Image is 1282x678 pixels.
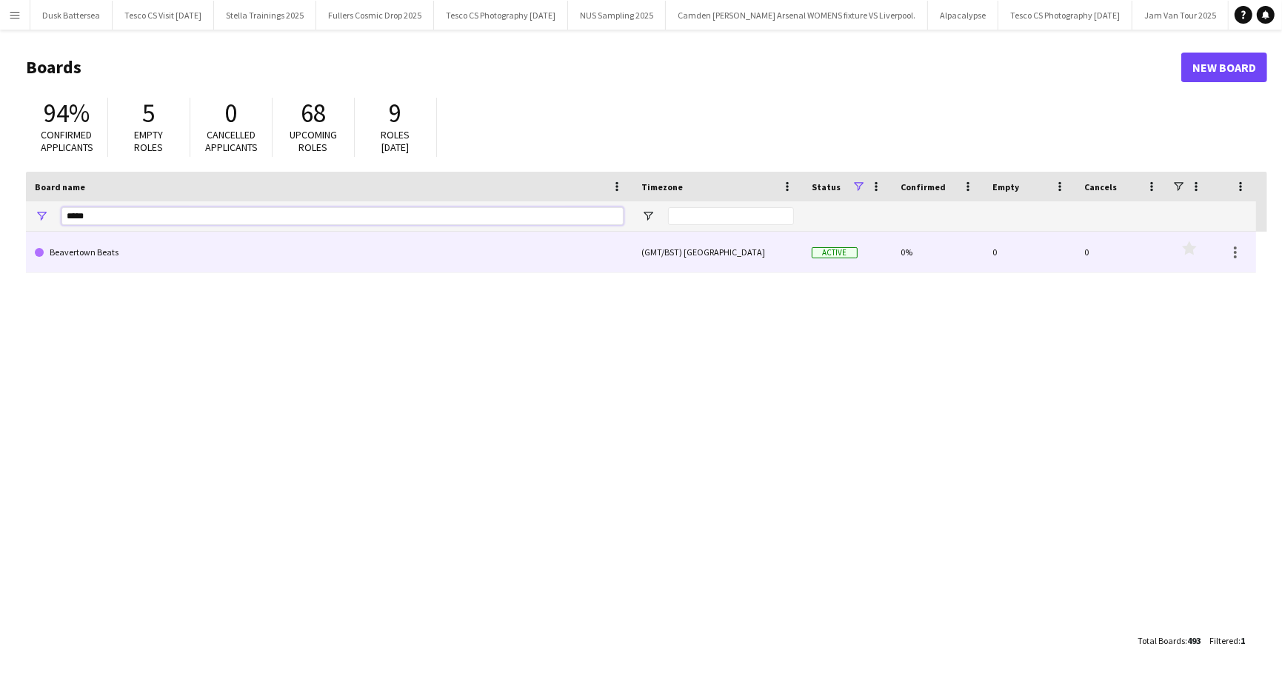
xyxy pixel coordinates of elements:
h1: Boards [26,56,1181,78]
input: Board name Filter Input [61,207,624,225]
span: Timezone [641,181,683,192]
button: Jam Van Tour 2025 [1132,1,1229,30]
span: Confirmed applicants [41,128,93,154]
a: Beavertown Beats [35,232,624,273]
span: Cancels [1084,181,1117,192]
button: Tesco CS Photography [DATE] [434,1,568,30]
span: 493 [1187,635,1201,646]
span: Active [812,247,858,258]
button: Stella Trainings 2025 [214,1,316,30]
span: Cancelled applicants [205,128,258,154]
button: Alpacalypse [928,1,998,30]
div: 0% [892,232,984,272]
button: Open Filter Menu [35,209,48,223]
span: Roles [DATE] [381,128,410,154]
span: 9 [390,97,402,130]
span: Filtered [1209,635,1238,646]
span: Empty roles [135,128,164,154]
div: 0 [1075,232,1167,272]
div: (GMT/BST) [GEOGRAPHIC_DATA] [632,232,803,272]
span: 5 [143,97,156,130]
span: 94% [44,97,90,130]
button: Fullers Cosmic Drop 2025 [316,1,434,30]
div: : [1138,626,1201,655]
div: : [1209,626,1245,655]
span: Board name [35,181,85,192]
button: Open Filter Menu [641,209,655,223]
button: Camden [PERSON_NAME] Arsenal WOMENS fixture VS Liverpool. [666,1,928,30]
button: Tesco CS Visit [DATE] [113,1,214,30]
a: New Board [1181,53,1267,82]
span: Total Boards [1138,635,1185,646]
span: 0 [225,97,238,130]
span: 1 [1241,635,1245,646]
button: NUS Sampling 2025 [568,1,666,30]
span: Upcoming roles [290,128,337,154]
button: Dusk Battersea [30,1,113,30]
span: Status [812,181,841,192]
div: 0 [984,232,1075,272]
span: 68 [301,97,326,130]
span: Empty [992,181,1019,192]
input: Timezone Filter Input [668,207,794,225]
button: Tesco CS Photography [DATE] [998,1,1132,30]
span: Confirmed [901,181,946,192]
